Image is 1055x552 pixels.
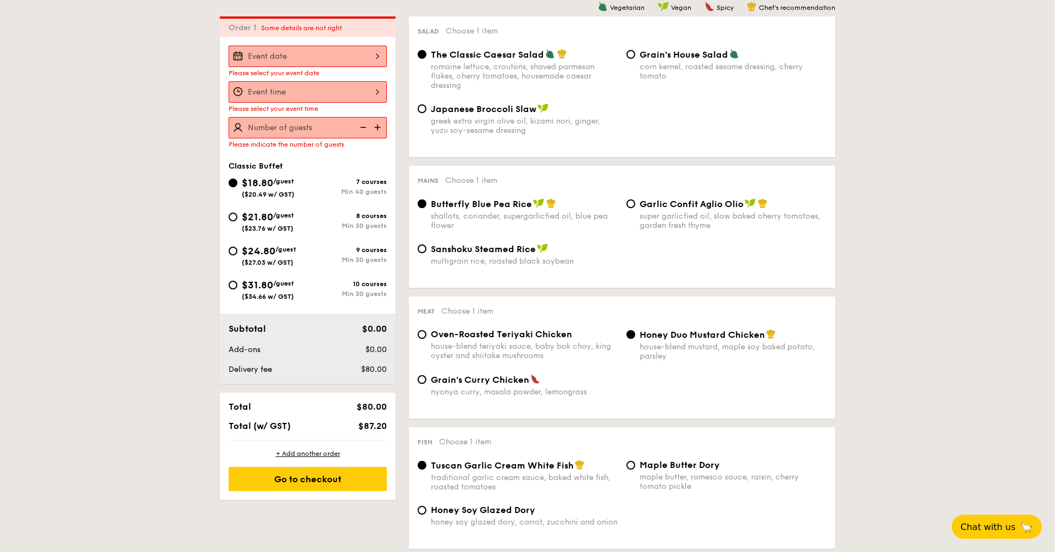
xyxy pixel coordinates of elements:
[626,330,635,339] input: Honey Duo Mustard Chickenhouse-blend mustard, maple soy baked potato, parsley
[626,199,635,208] input: Garlic Confit Aglio Oliosuper garlicfied oil, slow baked cherry tomatoes, garden fresh thyme
[431,116,618,135] div: greek extra virgin olive oil, kizami nori, ginger, yuzu soy-sesame dressing
[308,212,387,220] div: 8 courses
[418,375,426,384] input: Grain's Curry Chickennyonya curry, masala powder, lemongrass
[640,472,826,491] div: maple butter, romesco sauce, raisin, cherry tomato pickle
[575,460,585,470] img: icon-chef-hat.a58ddaea.svg
[370,117,387,138] img: icon-add.58712e84.svg
[431,387,618,397] div: nyonya curry, masala powder, lemongrass
[431,257,618,266] div: multigrain rice, roasted black soybean
[418,199,426,208] input: Butterfly Blue Pea Riceshallots, coriander, supergarlicfied oil, blue pea flower
[626,50,635,59] input: Grain's House Saladcorn kernel, roasted sesame dressing, cherry tomato
[530,374,540,384] img: icon-spicy.37a8142b.svg
[431,375,529,385] span: Grain's Curry Chicken
[431,473,618,492] div: traditional garlic cream sauce, baked white fish, roasted tomatoes
[431,342,618,360] div: house-blend teriyaki sauce, baby bok choy, king oyster and shiitake mushrooms
[952,515,1042,539] button: Chat with us🦙
[431,329,572,339] span: Oven-Roasted Teriyaki Chicken
[704,2,714,12] img: icon-spicy.37a8142b.svg
[431,517,618,527] div: honey soy glazed dory, carrot, zucchini and onion
[308,246,387,254] div: 9 courses
[640,199,743,209] span: Garlic Confit Aglio Olio
[229,449,387,458] div: + Add another order
[640,460,720,470] span: Maple Butter Dory
[418,330,426,339] input: Oven-Roasted Teriyaki Chickenhouse-blend teriyaki sauce, baby bok choy, king oyster and shiitake ...
[229,365,272,374] span: Delivery fee
[640,330,765,340] span: Honey Duo Mustard Chicken
[273,177,294,185] span: /guest
[229,467,387,491] div: Go to checkout
[273,211,294,219] span: /guest
[431,199,532,209] span: Butterfly Blue Pea Rice
[640,62,826,81] div: corn kernel, roasted sesame dressing, cherry tomato
[358,421,387,431] span: $87.20
[229,161,283,171] span: Classic Buffet
[229,46,387,67] input: Event date
[545,49,555,59] img: icon-vegetarian.fe4039eb.svg
[308,256,387,264] div: Min 30 guests
[242,259,293,266] span: ($27.03 w/ GST)
[431,104,536,114] span: Japanese Broccoli Slaw
[308,222,387,230] div: Min 30 guests
[308,290,387,298] div: Min 30 guests
[431,49,544,60] span: The Classic Caesar Salad
[766,329,776,339] img: icon-chef-hat.a58ddaea.svg
[759,4,835,12] span: Chef's recommendation
[229,345,260,354] span: Add-ons
[229,105,318,113] span: Please select your event time
[431,460,574,471] span: Tuscan Garlic Cream White Fish
[441,306,493,316] span: Choose 1 item
[418,50,426,59] input: The Classic Caesar Saladromaine lettuce, croutons, shaved parmesan flakes, cherry tomatoes, house...
[418,438,432,446] span: Fish
[242,177,273,189] span: $18.80
[610,4,645,12] span: Vegetarian
[418,506,426,515] input: Honey Soy Glazed Doryhoney soy glazed dory, carrot, zucchini and onion
[729,49,739,59] img: icon-vegetarian.fe4039eb.svg
[658,2,669,12] img: icon-vegan.f8ff3823.svg
[626,461,635,470] input: Maple Butter Dorymaple butter, romesco sauce, raisin, cherry tomato pickle
[537,103,548,113] img: icon-vegan.f8ff3823.svg
[418,244,426,253] input: Sanshoku Steamed Ricemultigrain rice, roasted black soybean
[261,24,342,32] span: Some details are not right
[242,211,273,223] span: $21.80
[229,69,387,77] div: Please select your event date
[533,198,544,208] img: icon-vegan.f8ff3823.svg
[418,308,435,315] span: Meat
[445,176,497,185] span: Choose 1 item
[418,27,439,35] span: Salad
[229,81,387,103] input: Event time
[229,141,387,148] div: Please indicate the number of guests
[308,188,387,196] div: Min 40 guests
[242,245,275,257] span: $24.80
[747,2,757,12] img: icon-chef-hat.a58ddaea.svg
[229,23,261,32] span: Order 1
[431,211,618,230] div: shallots, coriander, supergarlicfied oil, blue pea flower
[308,178,387,186] div: 7 courses
[275,246,296,253] span: /guest
[242,191,295,198] span: ($20.49 w/ GST)
[242,279,273,291] span: $31.80
[229,402,251,412] span: Total
[354,117,370,138] img: icon-reduce.1d2dbef1.svg
[229,281,237,289] input: $31.80/guest($34.66 w/ GST)10 coursesMin 30 guests
[273,280,294,287] span: /guest
[229,247,237,255] input: $24.80/guest($27.03 w/ GST)9 coursesMin 30 guests
[431,505,535,515] span: Honey Soy Glazed Dory
[242,225,293,232] span: ($23.76 w/ GST)
[557,49,567,59] img: icon-chef-hat.a58ddaea.svg
[446,26,498,36] span: Choose 1 item
[439,437,491,447] span: Choose 1 item
[598,2,608,12] img: icon-vegetarian.fe4039eb.svg
[229,213,237,221] input: $21.80/guest($23.76 w/ GST)8 coursesMin 30 guests
[242,293,294,300] span: ($34.66 w/ GST)
[361,365,387,374] span: $80.00
[431,62,618,90] div: romaine lettuce, croutons, shaved parmesan flakes, cherry tomatoes, housemade caesar dressing
[1020,521,1033,533] span: 🦙
[640,211,826,230] div: super garlicfied oil, slow baked cherry tomatoes, garden fresh thyme
[537,243,548,253] img: icon-vegan.f8ff3823.svg
[546,198,556,208] img: icon-chef-hat.a58ddaea.svg
[418,104,426,113] input: Japanese Broccoli Slawgreek extra virgin olive oil, kizami nori, ginger, yuzu soy-sesame dressing
[229,117,387,138] input: Number of guests
[308,280,387,288] div: 10 courses
[365,345,387,354] span: $0.00
[431,244,536,254] span: Sanshoku Steamed Rice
